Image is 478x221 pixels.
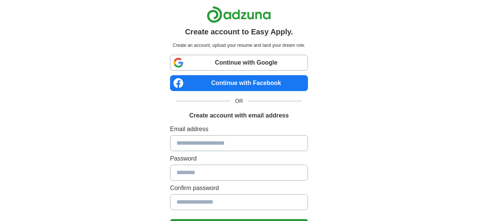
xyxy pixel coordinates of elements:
[170,75,308,91] a: Continue with Facebook
[170,125,308,134] label: Email address
[207,6,271,23] img: Adzuna logo
[185,26,293,37] h1: Create account to Easy Apply.
[170,55,308,71] a: Continue with Google
[189,111,289,120] h1: Create account with email address
[170,154,308,163] label: Password
[230,97,248,105] span: OR
[172,42,306,49] p: Create an account, upload your resume and land your dream role.
[170,184,308,193] label: Confirm password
